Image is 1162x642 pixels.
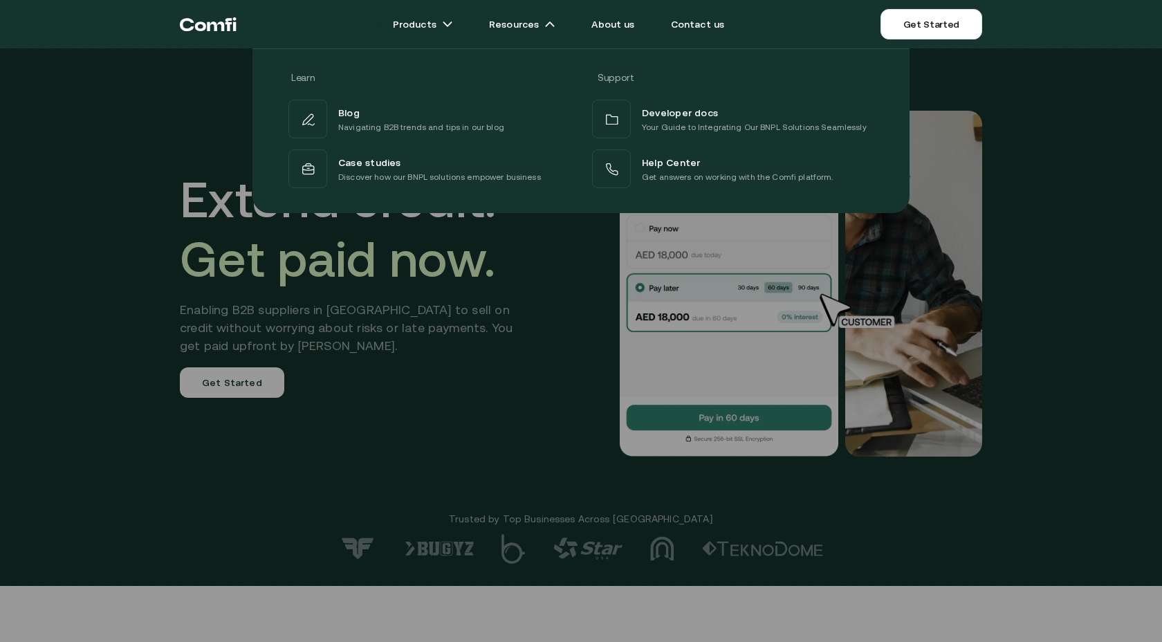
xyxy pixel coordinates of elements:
a: Return to the top of the Comfi home page [180,3,237,45]
a: Productsarrow icons [376,10,470,38]
p: Navigating B2B trends and tips in our blog [338,120,504,134]
p: Your Guide to Integrating Our BNPL Solutions Seamlessly [642,120,867,134]
img: arrow icons [442,19,453,30]
span: Help Center [642,154,700,170]
a: Developer docsYour Guide to Integrating Our BNPL Solutions Seamlessly [589,97,876,141]
span: Learn [291,72,315,83]
span: Developer docs [642,104,718,120]
a: Get Started [880,9,982,39]
p: Discover how our BNPL solutions empower business [338,170,541,184]
p: Get answers on working with the Comfi platform. [642,170,833,184]
img: arrow icons [544,19,555,30]
a: Help CenterGet answers on working with the Comfi platform. [589,147,876,191]
a: Case studiesDiscover how our BNPL solutions empower business [286,147,573,191]
span: Blog [338,104,360,120]
span: Support [598,72,634,83]
a: About us [575,10,651,38]
a: BlogNavigating B2B trends and tips in our blog [286,97,573,141]
a: Resourcesarrow icons [472,10,572,38]
a: Contact us [654,10,741,38]
span: Case studies [338,154,401,170]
